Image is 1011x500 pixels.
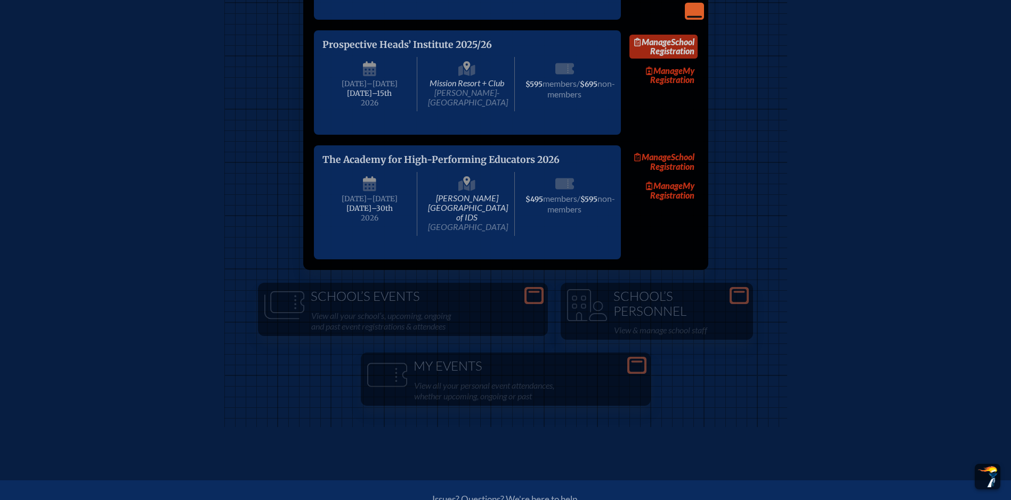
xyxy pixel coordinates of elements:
span: $695 [580,80,597,89]
h1: My Events [365,359,646,374]
span: [DATE] [342,79,367,88]
p: View & manage school staff [614,323,747,338]
span: 2026 [331,214,409,222]
span: –[DATE] [367,194,398,203]
a: ManageSchool Registration [629,150,698,174]
span: non-members [547,78,615,99]
span: / [577,193,580,203]
span: members [543,193,577,203]
span: [DATE]–⁠30th [346,204,393,213]
span: members [543,78,577,88]
p: View all your school’s, upcoming, ongoing and past event registrations & attendees [311,308,541,334]
span: Manage [646,181,683,191]
span: [PERSON_NAME][GEOGRAPHIC_DATA] of IDS [419,172,515,236]
span: [DATE]–⁠15th [347,89,392,98]
span: [GEOGRAPHIC_DATA] [428,222,508,232]
h1: School’s Events [262,289,544,304]
a: ManageMy Registration [629,63,698,87]
span: –[DATE] [367,79,398,88]
span: non-members [547,193,615,214]
span: $595 [525,80,543,89]
img: To the top [977,466,998,487]
span: [DATE] [342,194,367,203]
span: Prospective Heads’ Institute 2025/26 [322,39,492,51]
span: Manage [646,65,683,76]
a: ManageMy Registration [629,178,698,203]
span: Mission Resort + Club [419,57,515,112]
span: The Academy for High-Performing Educators 2026 [322,154,560,166]
span: 2026 [331,99,409,107]
span: $595 [580,195,597,204]
span: [PERSON_NAME]-[GEOGRAPHIC_DATA] [428,87,508,107]
span: $495 [525,195,543,204]
button: Scroll Top [975,464,1000,489]
span: Manage [634,37,671,47]
span: Manage [634,152,671,162]
h1: School’s Personnel [565,289,749,318]
p: View all your personal event attendances, whether upcoming, ongoing or past [414,378,644,404]
span: / [577,78,580,88]
a: ManageSchool Registration [629,35,698,59]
